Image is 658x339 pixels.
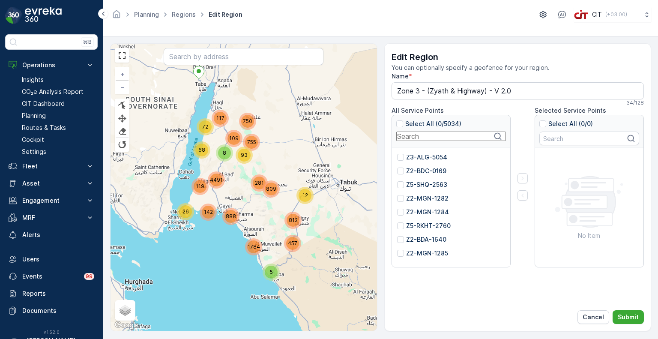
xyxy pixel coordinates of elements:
[22,111,46,120] p: Planning
[5,175,98,192] button: Asset
[222,208,239,225] div: 888
[172,11,196,18] a: Regions
[18,98,98,110] a: CIT Dashboard
[266,186,276,192] span: 809
[583,313,604,321] p: Cancel
[255,180,264,186] span: 281
[116,112,129,125] div: Drag Layers
[5,330,98,335] span: v 1.52.0
[22,61,81,69] p: Operations
[22,162,81,171] p: Fleet
[626,99,644,106] p: 34 / 128
[396,132,506,141] input: Search
[196,183,204,189] span: 119
[406,167,446,175] p: Z2-BDC-0169
[613,310,644,324] button: Submit
[5,302,98,319] a: Documents
[406,194,449,203] p: Z2-MGN-1282
[22,123,66,132] p: Routes & Tasks
[216,115,224,121] span: 117
[574,10,589,19] img: cit-logo_pOk6rL0.png
[22,147,46,156] p: Settings
[193,141,210,159] div: 68
[22,87,84,96] p: CO₂e Analysis Report
[18,74,98,86] a: Insights
[22,179,81,188] p: Asset
[116,138,129,151] div: Rotate Layers
[263,264,280,281] div: 5
[392,72,409,80] label: Name
[112,13,121,20] a: Homepage
[18,134,98,146] a: Cockpit
[248,243,260,250] span: 1784
[22,99,65,108] p: CIT Dashboard
[243,118,252,124] span: 750
[296,187,314,204] div: 12
[204,209,213,215] span: 142
[225,130,242,147] div: 109
[210,177,223,183] span: 4491
[113,320,141,331] img: Google
[5,57,98,74] button: Operations
[247,139,256,145] span: 755
[592,10,602,19] p: CIT
[116,68,129,81] a: Zoom In
[241,152,248,158] span: 93
[289,217,298,223] span: 812
[548,120,593,128] p: Select All (0/0)
[22,289,94,298] p: Reports
[134,11,159,18] a: Planning
[22,196,81,205] p: Engagement
[239,113,256,130] div: 750
[392,106,511,115] p: All Service Points
[406,222,451,230] p: Z5-RKHT-2760
[406,208,449,216] p: Z2-MGN-1284
[22,135,44,144] p: Cockpit
[577,310,609,324] button: Cancel
[22,231,94,239] p: Alerts
[116,81,129,93] a: Zoom Out
[182,208,189,215] span: 26
[302,192,308,198] span: 12
[113,320,141,331] a: Open this area in Google Maps (opens a new window)
[236,147,253,164] div: 93
[22,306,94,315] p: Documents
[207,10,244,19] span: Edit Region
[18,110,98,122] a: Planning
[405,120,461,128] p: Select All (0/5034)
[83,39,92,45] p: ⌘B
[177,203,194,220] div: 26
[116,99,129,112] div: Edit Layers
[198,147,205,153] span: 68
[164,48,323,65] input: Search by address
[212,110,229,127] div: 117
[406,249,448,258] p: Z2-MGN-1285
[22,255,94,264] p: Users
[251,174,268,192] div: 281
[18,146,98,158] a: Settings
[284,235,301,252] div: 457
[535,106,644,115] p: Selected Service Points
[605,11,627,18] p: ( +03:00 )
[191,178,209,195] div: 119
[392,63,644,72] span: You can optionally specify a geofence for your region.
[5,268,98,285] a: Events99
[578,231,600,240] p: No Item
[539,132,640,145] input: Search
[229,135,239,141] span: 109
[5,209,98,226] button: MRF
[86,273,93,280] p: 99
[197,118,214,135] div: 72
[263,180,280,198] div: 809
[116,49,129,62] a: View Fullscreen
[406,235,446,244] p: Z2-BDA-1640
[5,192,98,209] button: Engagement
[223,150,226,156] span: 8
[226,213,236,219] span: 888
[5,285,98,302] a: Reports
[406,180,447,189] p: Z5-SHQ-2563
[18,86,98,98] a: CO₂e Analysis Report
[288,240,297,246] span: 457
[22,272,79,281] p: Events
[22,75,44,84] p: Insights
